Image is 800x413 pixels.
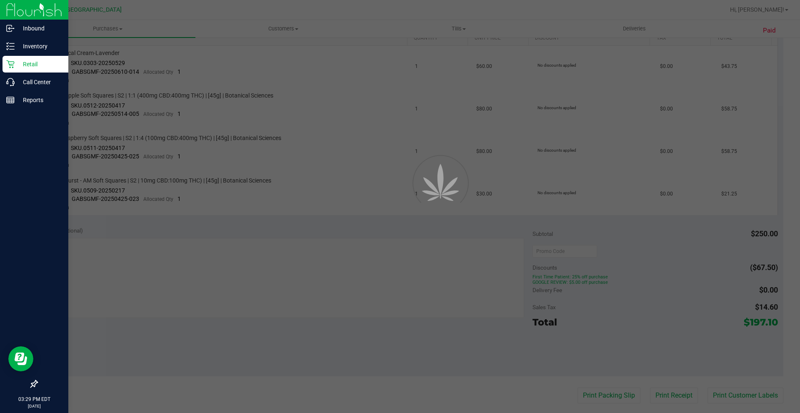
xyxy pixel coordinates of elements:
[15,77,65,87] p: Call Center
[6,60,15,68] inline-svg: Retail
[15,59,65,69] p: Retail
[8,346,33,371] iframe: Resource center
[15,41,65,51] p: Inventory
[6,42,15,50] inline-svg: Inventory
[4,403,65,409] p: [DATE]
[6,24,15,33] inline-svg: Inbound
[15,23,65,33] p: Inbound
[4,395,65,403] p: 03:29 PM EDT
[6,78,15,86] inline-svg: Call Center
[6,96,15,104] inline-svg: Reports
[15,95,65,105] p: Reports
